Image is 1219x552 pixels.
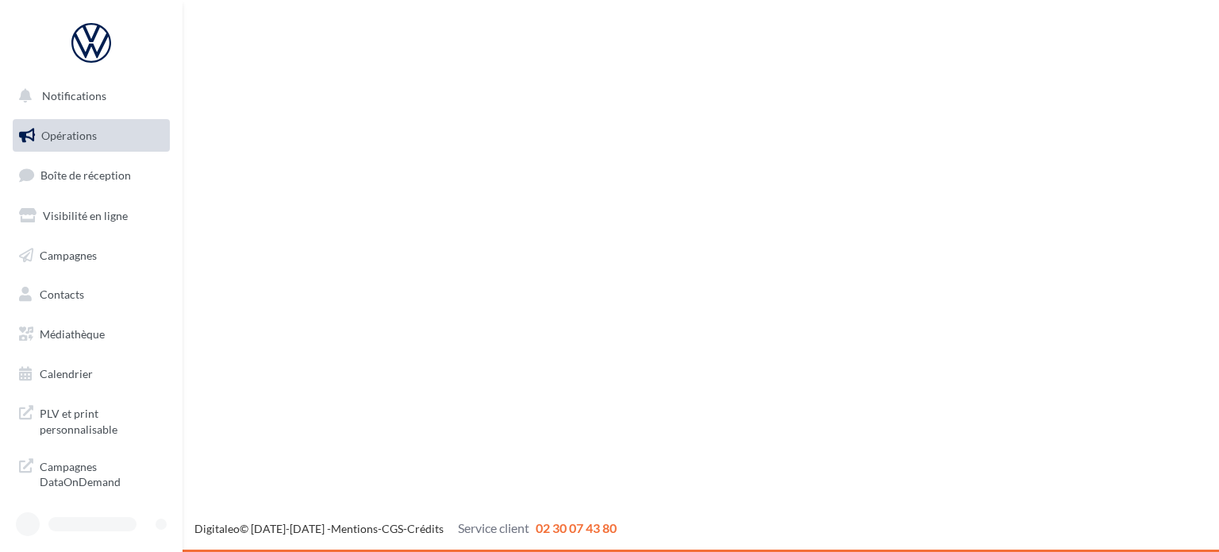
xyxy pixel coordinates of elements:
[10,278,173,311] a: Contacts
[10,239,173,272] a: Campagnes
[10,318,173,351] a: Médiathèque
[458,520,529,535] span: Service client
[10,158,173,192] a: Boîte de réception
[10,119,173,152] a: Opérations
[42,89,106,102] span: Notifications
[41,129,97,142] span: Opérations
[40,403,163,437] span: PLV et print personnalisable
[194,522,240,535] a: Digitaleo
[43,209,128,222] span: Visibilité en ligne
[331,522,378,535] a: Mentions
[536,520,617,535] span: 02 30 07 43 80
[382,522,403,535] a: CGS
[40,367,93,380] span: Calendrier
[40,288,84,301] span: Contacts
[10,357,173,391] a: Calendrier
[40,327,105,341] span: Médiathèque
[40,248,97,261] span: Campagnes
[10,79,167,113] button: Notifications
[407,522,444,535] a: Crédits
[40,168,131,182] span: Boîte de réception
[10,396,173,443] a: PLV et print personnalisable
[10,450,173,496] a: Campagnes DataOnDemand
[10,199,173,233] a: Visibilité en ligne
[40,456,163,490] span: Campagnes DataOnDemand
[194,522,617,535] span: © [DATE]-[DATE] - - -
